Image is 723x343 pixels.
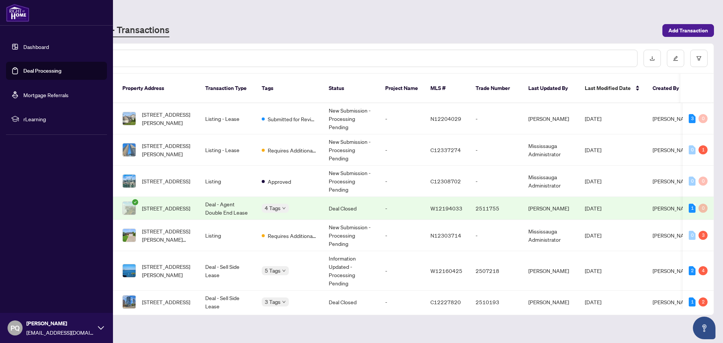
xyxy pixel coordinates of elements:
td: Listing - Lease [199,134,256,166]
span: rLearning [23,115,102,123]
div: 0 [689,177,696,186]
span: [PERSON_NAME] [653,115,693,122]
button: download [644,50,661,67]
div: 2 [699,297,708,306]
img: thumbnail-img [123,229,136,242]
img: thumbnail-img [123,264,136,277]
span: Last Modified Date [585,84,631,92]
img: logo [6,4,29,22]
td: Deal - Sell Side Lease [199,291,256,314]
img: thumbnail-img [123,143,136,156]
td: Mississauga Administrator [522,134,579,166]
span: Requires Additional Docs [268,146,317,154]
button: edit [667,50,684,67]
th: Tags [256,74,323,103]
span: down [282,300,286,304]
span: edit [673,56,678,61]
td: - [470,220,522,251]
span: [STREET_ADDRESS] [142,177,190,185]
td: Deal Closed [323,291,379,314]
td: - [470,166,522,197]
span: [PERSON_NAME] [653,267,693,274]
td: Listing [199,166,256,197]
th: Property Address [116,74,199,103]
span: [EMAIL_ADDRESS][DOMAIN_NAME] [26,328,94,337]
td: New Submission - Processing Pending [323,220,379,251]
button: Open asap [693,317,715,339]
span: down [282,269,286,273]
td: - [379,197,424,220]
td: - [379,251,424,291]
span: N12303714 [430,232,461,239]
td: - [379,134,424,166]
a: Deal Processing [23,67,61,74]
td: [PERSON_NAME] [522,251,579,291]
td: - [470,134,522,166]
td: 2511755 [470,197,522,220]
td: - [379,166,424,197]
span: 4 Tags [265,204,281,212]
div: 1 [689,204,696,213]
span: [DATE] [585,232,601,239]
span: [STREET_ADDRESS][PERSON_NAME] [142,142,193,158]
td: Mississauga Administrator [522,220,579,251]
span: [DATE] [585,205,601,212]
th: MLS # [424,74,470,103]
div: 4 [699,266,708,275]
span: down [282,206,286,210]
div: 3 [689,114,696,123]
span: Add Transaction [668,24,708,37]
img: thumbnail-img [123,202,136,215]
td: [PERSON_NAME] [522,291,579,314]
span: [DATE] [585,178,601,184]
th: Last Updated By [522,74,579,103]
td: New Submission - Processing Pending [323,166,379,197]
span: [PERSON_NAME] [653,205,693,212]
th: Status [323,74,379,103]
td: Deal - Agent Double End Lease [199,197,256,220]
span: [STREET_ADDRESS] [142,298,190,306]
td: Deal - Sell Side Lease [199,251,256,291]
span: [STREET_ADDRESS] [142,204,190,212]
span: [PERSON_NAME] [653,178,693,184]
td: 2507218 [470,251,522,291]
span: [DATE] [585,267,601,274]
td: Mississauga Administrator [522,166,579,197]
span: [STREET_ADDRESS][PERSON_NAME] [142,110,193,127]
td: - [470,103,522,134]
div: 0 [699,177,708,186]
td: - [379,220,424,251]
span: [STREET_ADDRESS][PERSON_NAME] [142,262,193,279]
th: Created By [647,74,692,103]
span: Requires Additional Docs [268,232,317,240]
span: N12204029 [430,115,461,122]
img: thumbnail-img [123,175,136,188]
span: [DATE] [585,115,601,122]
div: 1 [699,145,708,154]
td: New Submission - Processing Pending [323,103,379,134]
img: thumbnail-img [123,296,136,308]
div: 3 [699,231,708,240]
div: 1 [689,297,696,306]
th: Project Name [379,74,424,103]
div: 0 [689,145,696,154]
span: 3 Tags [265,297,281,306]
td: Deal Closed [323,197,379,220]
span: C12337274 [430,146,461,153]
td: - [379,291,424,314]
span: [PERSON_NAME] [653,299,693,305]
td: Information Updated - Processing Pending [323,251,379,291]
span: C12308702 [430,178,461,184]
td: Listing - Lease [199,103,256,134]
span: 5 Tags [265,266,281,275]
td: [PERSON_NAME] [522,103,579,134]
th: Transaction Type [199,74,256,103]
td: [PERSON_NAME] [522,197,579,220]
th: Trade Number [470,74,522,103]
td: Listing [199,220,256,251]
span: PQ [11,323,20,333]
span: Submitted for Review [268,115,317,123]
div: 2 [689,266,696,275]
th: Last Modified Date [579,74,647,103]
div: 0 [699,114,708,123]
